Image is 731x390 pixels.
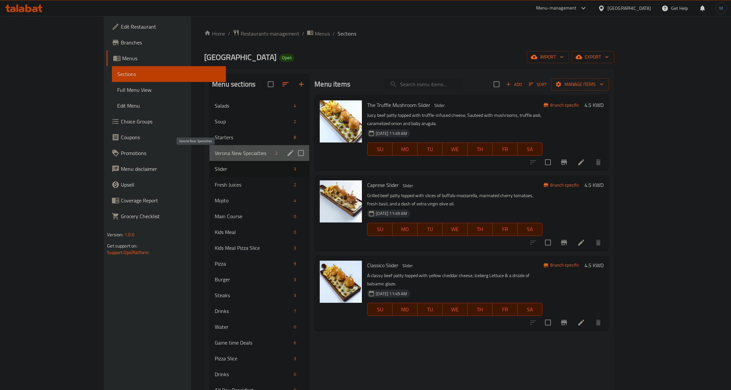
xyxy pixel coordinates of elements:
div: Water [215,323,291,331]
div: Soup2 [209,114,309,129]
div: items [291,323,299,331]
a: Promotions [106,145,226,161]
span: Open [279,55,294,61]
span: TU [420,305,440,314]
a: Menus [106,50,226,66]
span: Branch specific [548,182,582,188]
span: Select section [490,77,503,91]
div: Mojito4 [209,193,309,208]
span: 3 [291,292,299,299]
div: Game time Deals [215,339,291,347]
span: import [532,53,564,61]
a: Edit Restaurant [106,19,226,35]
div: Main Course0 [209,208,309,224]
span: 0 [291,371,299,377]
div: items [291,260,299,268]
span: Select to update [541,316,555,329]
img: Caprese Slider [320,180,362,222]
div: Kids Meal Pizza Slice [215,244,291,252]
span: [DATE] 11:49 AM [373,130,410,137]
button: WE [443,303,468,316]
button: Branch-specific-item [556,154,572,170]
span: Edit Restaurant [121,23,221,31]
div: items [291,133,299,141]
span: M [719,5,723,12]
span: MO [395,305,415,314]
span: Caprese Slider [367,180,399,190]
span: Branch specific [548,102,582,108]
span: [DATE] 11:49 AM [373,210,410,217]
div: Drinks [215,307,291,315]
input: search [384,79,462,90]
span: Sections [338,30,356,38]
span: Full Menu View [117,86,221,94]
span: 4 [291,197,299,204]
span: Grocery Checklist [121,212,221,220]
span: SU [370,224,390,234]
div: Slider [215,165,291,173]
button: SU [367,223,393,236]
div: items [291,354,299,362]
h6: 4.5 KWD [584,261,604,270]
div: Menu-management [536,4,577,12]
span: SA [520,144,540,154]
div: Water0 [209,319,309,335]
a: Support.OpsPlatform [107,248,149,257]
div: Burger [215,275,291,283]
span: 2 [291,118,299,125]
button: delete [590,235,606,250]
span: SA [520,224,540,234]
button: MO [393,223,418,236]
span: Verona New Specialties [215,149,273,157]
a: Coupons [106,129,226,145]
span: export [577,53,609,61]
div: Pizza Slice3 [209,351,309,366]
span: 0 [291,324,299,330]
span: Restaurants management [241,30,299,38]
span: 6 [291,340,299,346]
a: Branches [106,35,226,50]
span: SA [520,305,540,314]
a: Menu disclaimer [106,161,226,177]
span: 3 [291,276,299,283]
div: Salads4 [209,98,309,114]
span: WE [445,305,465,314]
button: FR [493,223,518,236]
span: 9 [291,261,299,267]
button: Sort [527,79,549,90]
span: Menus [315,30,330,38]
span: Coverage Report [121,196,221,204]
span: 3 [291,245,299,251]
button: import [527,51,569,63]
a: Sections [112,66,226,82]
span: Version: [107,230,123,239]
button: TH [468,223,493,236]
div: Steaks3 [209,287,309,303]
span: 3 [291,166,299,172]
span: FR [495,224,515,234]
button: TU [418,223,443,236]
button: delete [590,315,606,330]
div: Starters8 [209,129,309,145]
span: Pizza Slice [215,354,291,362]
span: Starters [215,133,291,141]
h6: 4.5 KWD [584,100,604,110]
p: Grilled beef patty topped with slices of buffalo mozzarella, marinated cherry tomatoes, fresh bas... [367,192,542,208]
div: Fresh Juices [215,181,291,189]
button: MO [393,303,418,316]
a: Edit menu item [577,319,585,326]
a: Full Menu View [112,82,226,98]
span: Slider [400,182,416,190]
button: SA [518,223,543,236]
button: TU [418,303,443,316]
span: SU [370,144,390,154]
div: Kids Meal Pizza Slice3 [209,240,309,256]
div: items [291,244,299,252]
div: items [273,149,280,157]
span: Steaks [215,291,291,299]
span: Drinks [215,370,291,378]
span: WE [445,224,465,234]
div: Drinks7 [209,303,309,319]
div: [GEOGRAPHIC_DATA] [608,5,651,12]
